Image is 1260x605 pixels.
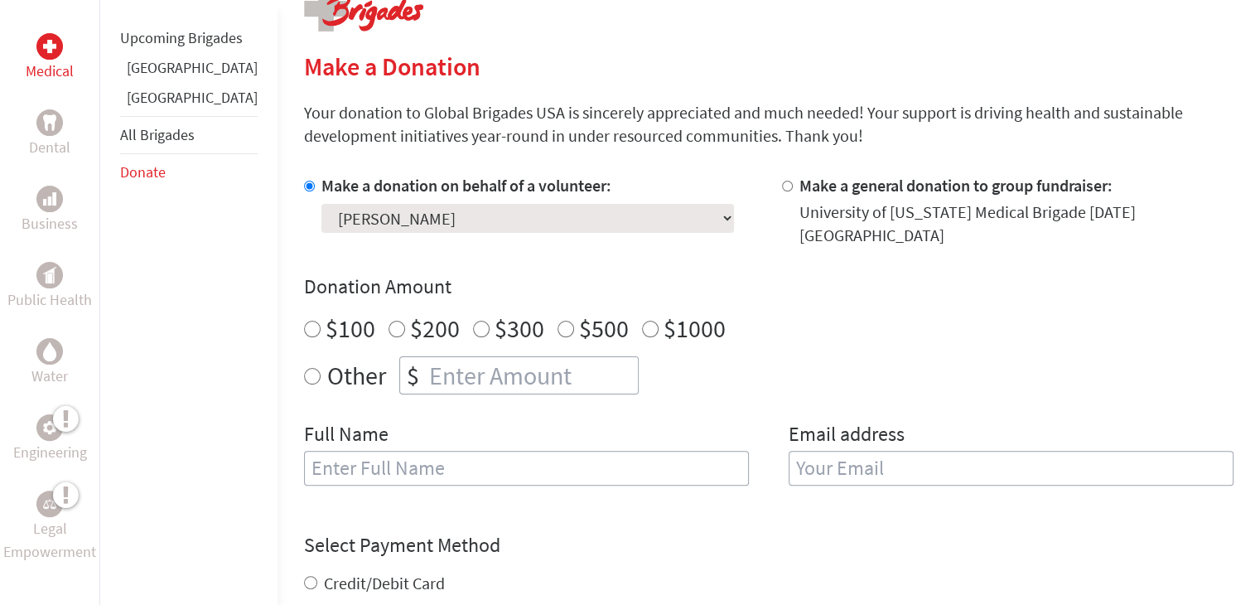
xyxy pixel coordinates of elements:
h4: Select Payment Method [304,532,1233,559]
a: Public HealthPublic Health [7,262,92,312]
a: [GEOGRAPHIC_DATA] [127,58,258,77]
div: $ [400,357,426,394]
a: BusinessBusiness [22,186,78,235]
img: Legal Empowerment [43,499,56,509]
img: Engineering [43,421,56,434]
p: Medical [26,60,74,83]
label: $500 [579,312,629,344]
label: $300 [495,312,544,344]
div: Medical [36,33,63,60]
a: WaterWater [31,338,68,388]
a: Legal EmpowermentLegal Empowerment [3,491,96,564]
h2: Make a Donation [304,51,1233,81]
label: Other [327,356,386,394]
a: DentalDental [29,109,70,159]
input: Your Email [789,451,1233,486]
label: $200 [410,312,460,344]
input: Enter Amount [426,357,638,394]
label: $100 [326,312,375,344]
a: EngineeringEngineering [13,414,87,464]
li: Donate [120,154,258,191]
label: Credit/Debit Card [324,573,445,593]
img: Water [43,341,56,361]
a: Upcoming Brigades [120,28,243,47]
img: Dental [43,114,56,130]
label: Full Name [304,421,389,451]
div: Water [36,338,63,365]
p: Your donation to Global Brigades USA is sincerely appreciated and much needed! Your support is dr... [304,101,1233,148]
label: Make a general donation to group fundraiser: [799,175,1113,196]
div: Business [36,186,63,212]
h4: Donation Amount [304,273,1233,300]
input: Enter Full Name [304,451,749,486]
div: University of [US_STATE] Medical Brigade [DATE] [GEOGRAPHIC_DATA] [799,201,1233,247]
a: Donate [120,162,166,181]
p: Engineering [13,441,87,464]
label: Email address [789,421,905,451]
div: Engineering [36,414,63,441]
a: [GEOGRAPHIC_DATA] [127,88,258,107]
p: Public Health [7,288,92,312]
p: Water [31,365,68,388]
img: Public Health [43,267,56,283]
li: All Brigades [120,116,258,154]
p: Dental [29,136,70,159]
div: Dental [36,109,63,136]
label: $1000 [664,312,726,344]
li: Greece [120,56,258,86]
a: All Brigades [120,125,195,144]
label: Make a donation on behalf of a volunteer: [321,175,611,196]
div: Legal Empowerment [36,491,63,517]
a: MedicalMedical [26,33,74,83]
p: Business [22,212,78,235]
div: Public Health [36,262,63,288]
img: Medical [43,40,56,53]
img: Business [43,192,56,206]
li: Upcoming Brigades [120,20,258,56]
p: Legal Empowerment [3,517,96,564]
li: Honduras [120,86,258,116]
